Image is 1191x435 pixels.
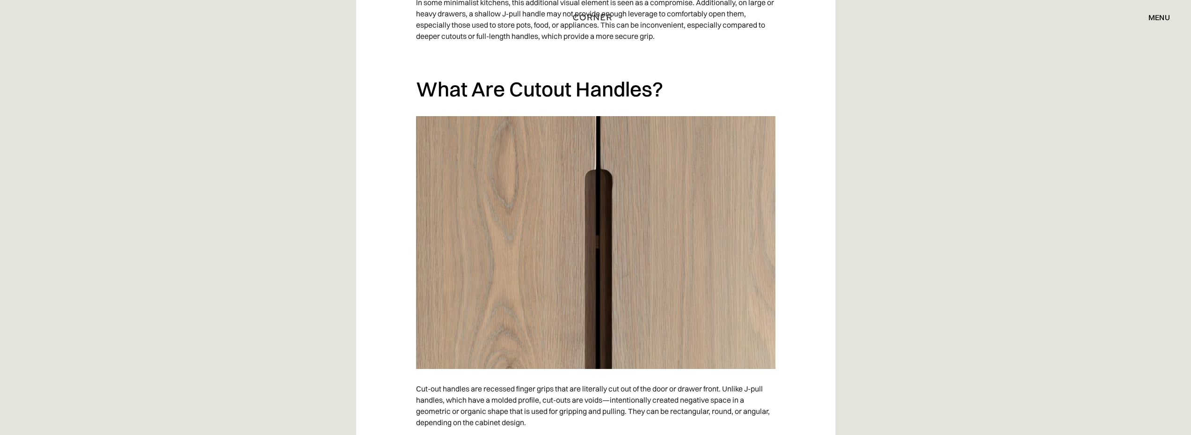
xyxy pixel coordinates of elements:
p: Cut-out handles are recessed finger grips that are literally cut out of the door or drawer front.... [416,378,775,433]
p: ‍ [416,46,775,67]
h2: What Are Cutout Handles? [416,76,775,102]
div: menu [1148,14,1170,21]
a: home [563,11,628,23]
div: menu [1139,9,1170,25]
